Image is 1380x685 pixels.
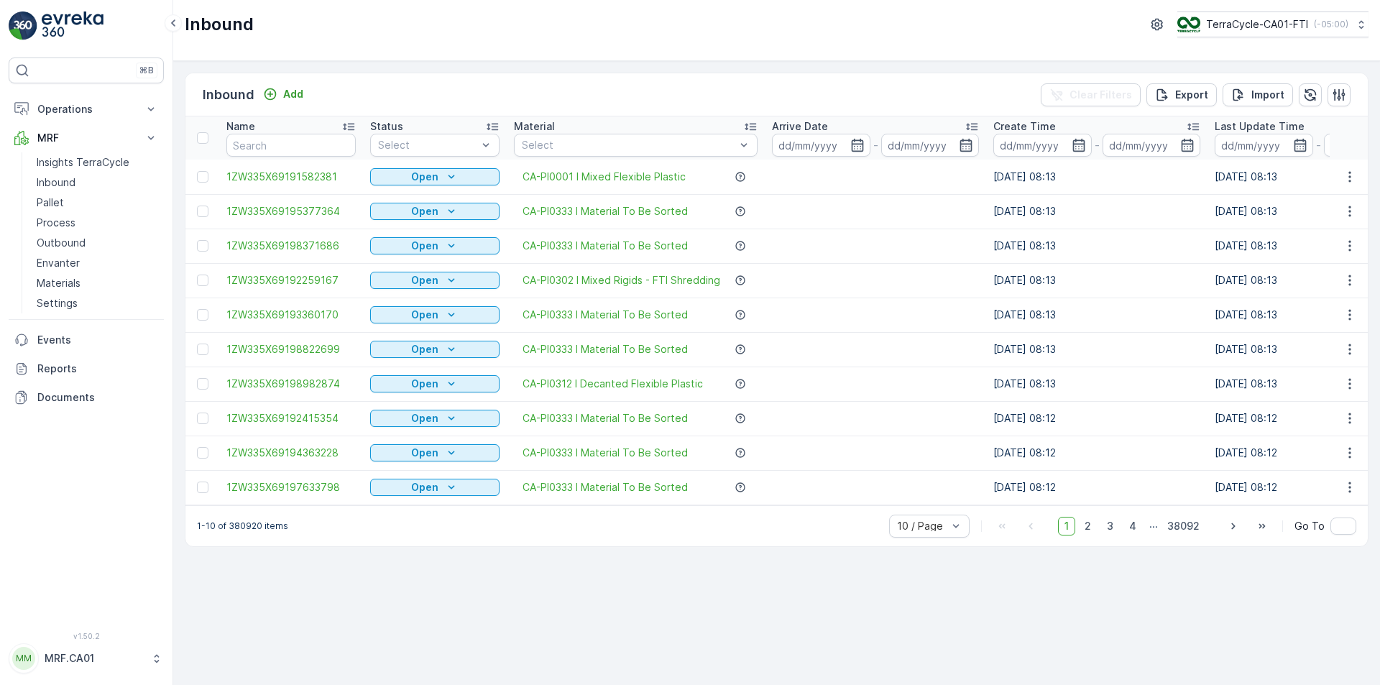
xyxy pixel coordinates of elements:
[370,306,500,323] button: Open
[31,152,164,173] a: Insights TerraCycle
[986,194,1207,229] td: [DATE] 08:13
[226,480,356,495] a: 1ZW335X69197633798
[523,308,688,322] a: CA-PI0333 I Material To Be Sorted
[986,298,1207,332] td: [DATE] 08:13
[42,12,103,40] img: logo_light-DOdMpM7g.png
[411,273,438,288] p: Open
[1095,137,1100,154] p: -
[226,411,356,426] a: 1ZW335X69192415354
[37,196,64,210] p: Pallet
[1294,519,1325,533] span: Go To
[226,204,356,219] span: 1ZW335X69195377364
[411,308,438,322] p: Open
[197,275,208,286] div: Toggle Row Selected
[1041,83,1141,106] button: Clear Filters
[1223,83,1293,106] button: Import
[523,411,688,426] a: CA-PI0333 I Material To Be Sorted
[197,240,208,252] div: Toggle Row Selected
[411,204,438,219] p: Open
[993,134,1092,157] input: dd/mm/yyyy
[986,160,1207,194] td: [DATE] 08:13
[523,239,688,253] a: CA-PI0333 I Material To Be Sorted
[139,65,154,76] p: ⌘B
[986,367,1207,401] td: [DATE] 08:13
[1146,83,1217,106] button: Export
[1177,17,1200,32] img: TC_BVHiTW6.png
[411,239,438,253] p: Open
[45,651,144,666] p: MRF.CA01
[197,206,208,217] div: Toggle Row Selected
[9,12,37,40] img: logo
[523,480,688,495] span: CA-PI0333 I Material To Be Sorted
[226,273,356,288] a: 1ZW335X69192259167
[873,137,878,154] p: -
[1103,134,1201,157] input: dd/mm/yyyy
[411,342,438,357] p: Open
[370,479,500,496] button: Open
[9,124,164,152] button: MRF
[197,520,288,532] p: 1-10 of 380920 items
[226,446,356,460] a: 1ZW335X69194363228
[185,13,254,36] p: Inbound
[370,444,500,461] button: Open
[370,237,500,254] button: Open
[226,239,356,253] a: 1ZW335X69198371686
[226,342,356,357] a: 1ZW335X69198822699
[31,253,164,273] a: Envanter
[772,134,870,157] input: dd/mm/yyyy
[31,293,164,313] a: Settings
[37,155,129,170] p: Insights TerraCycle
[986,470,1207,505] td: [DATE] 08:12
[986,332,1207,367] td: [DATE] 08:13
[226,308,356,322] span: 1ZW335X69193360170
[197,378,208,390] div: Toggle Row Selected
[257,86,309,103] button: Add
[1161,517,1206,535] span: 38092
[1215,134,1313,157] input: dd/mm/yyyy
[986,229,1207,263] td: [DATE] 08:13
[9,383,164,412] a: Documents
[9,354,164,383] a: Reports
[411,411,438,426] p: Open
[197,413,208,424] div: Toggle Row Selected
[1251,88,1284,102] p: Import
[37,131,135,145] p: MRF
[31,213,164,233] a: Process
[1206,17,1308,32] p: TerraCycle-CA01-FTI
[523,446,688,460] a: CA-PI0333 I Material To Be Sorted
[1175,88,1208,102] p: Export
[523,342,688,357] span: CA-PI0333 I Material To Be Sorted
[411,446,438,460] p: Open
[226,134,356,157] input: Search
[37,175,75,190] p: Inbound
[31,193,164,213] a: Pallet
[1215,119,1305,134] p: Last Update Time
[522,138,735,152] p: Select
[993,119,1056,134] p: Create Time
[9,632,164,640] span: v 1.50.2
[37,390,158,405] p: Documents
[1177,12,1368,37] button: TerraCycle-CA01-FTI(-05:00)
[197,482,208,493] div: Toggle Row Selected
[37,216,75,230] p: Process
[523,170,686,184] a: CA-PI0001 I Mixed Flexible Plastic
[1100,517,1120,535] span: 3
[283,87,303,101] p: Add
[226,170,356,184] span: 1ZW335X69191582381
[203,85,254,105] p: Inbound
[1314,19,1348,30] p: ( -05:00 )
[197,171,208,183] div: Toggle Row Selected
[1149,517,1158,535] p: ...
[226,377,356,391] a: 1ZW335X69198982874
[31,173,164,193] a: Inbound
[1078,517,1098,535] span: 2
[37,256,80,270] p: Envanter
[9,326,164,354] a: Events
[523,204,688,219] span: CA-PI0333 I Material To Be Sorted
